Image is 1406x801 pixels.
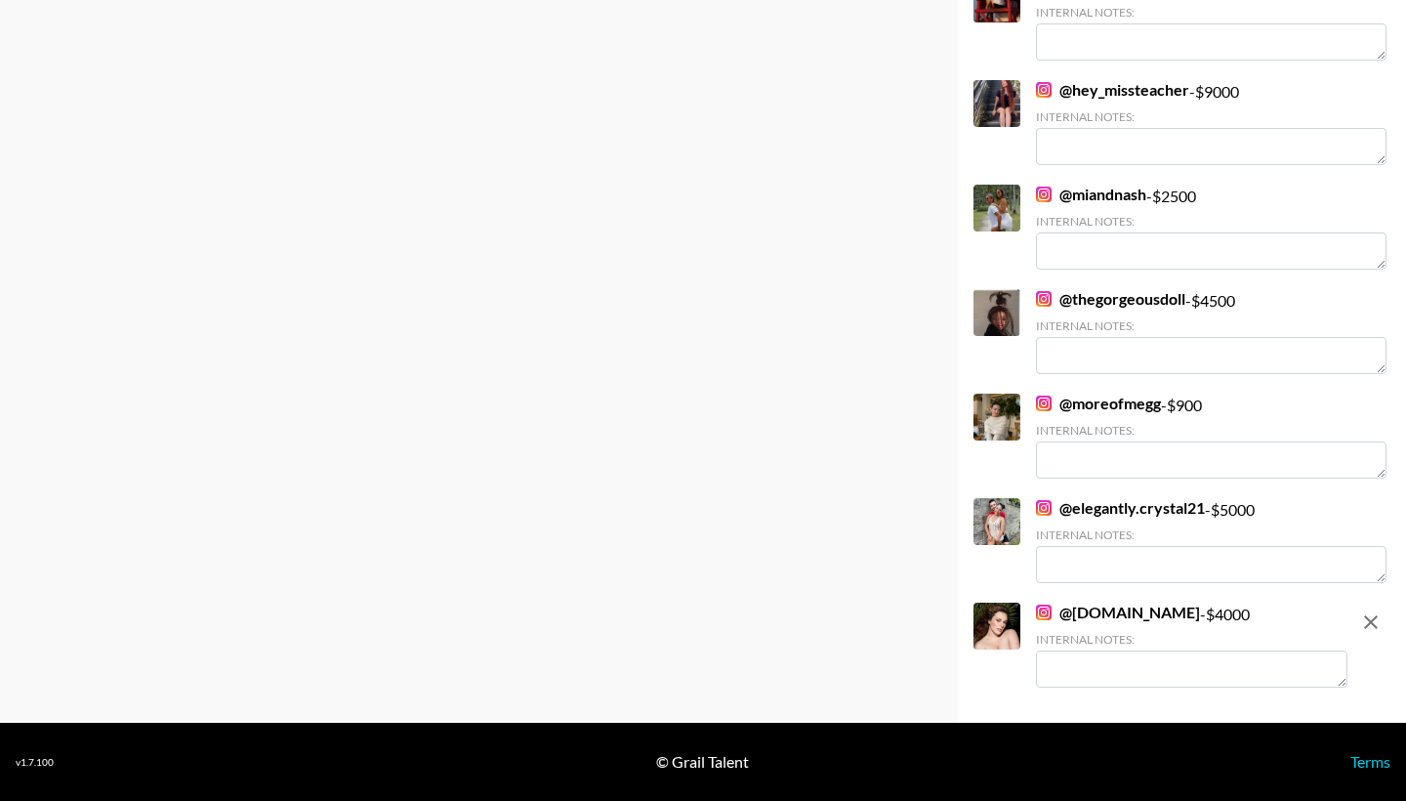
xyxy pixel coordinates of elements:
div: © Grail Talent [656,752,749,772]
div: Internal Notes: [1036,632,1347,647]
img: Instagram [1036,82,1052,98]
a: @[DOMAIN_NAME] [1036,603,1200,622]
a: @thegorgeousdoll [1036,289,1185,309]
div: Internal Notes: [1036,214,1386,229]
div: Internal Notes: [1036,318,1386,333]
div: v 1.7.100 [16,756,54,769]
img: Instagram [1036,396,1052,411]
img: Instagram [1036,605,1052,620]
a: @miandnash [1036,185,1146,204]
div: Internal Notes: [1036,109,1386,124]
div: - $ 900 [1036,394,1386,479]
div: - $ 4000 [1036,603,1347,688]
a: Terms [1350,752,1390,771]
img: Instagram [1036,500,1052,516]
div: - $ 4500 [1036,289,1386,374]
div: Internal Notes: [1036,423,1386,438]
img: Instagram [1036,187,1052,202]
a: @elegantly.crystal21 [1036,498,1205,518]
a: @hey_missteacher [1036,80,1189,100]
div: - $ 5000 [1036,498,1386,583]
div: - $ 2500 [1036,185,1386,270]
img: Instagram [1036,291,1052,307]
div: Internal Notes: [1036,5,1386,20]
a: @moreofmegg [1036,394,1161,413]
div: - $ 9000 [1036,80,1386,165]
button: remove [1351,603,1390,642]
div: Internal Notes: [1036,527,1386,542]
